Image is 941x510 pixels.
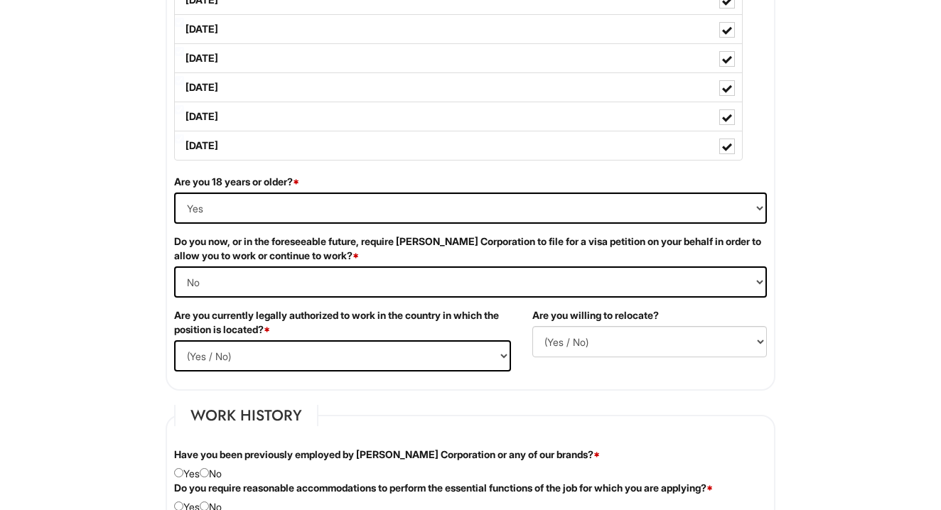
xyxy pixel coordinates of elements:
[174,266,767,298] select: (Yes / No)
[174,481,713,495] label: Do you require reasonable accommodations to perform the essential functions of the job for which ...
[174,175,299,189] label: Are you 18 years or older?
[175,102,742,131] label: [DATE]
[175,15,742,43] label: [DATE]
[174,192,767,224] select: (Yes / No)
[175,131,742,160] label: [DATE]
[174,308,511,337] label: Are you currently legally authorized to work in the country in which the position is located?
[175,44,742,72] label: [DATE]
[174,340,511,371] select: (Yes / No)
[174,447,600,462] label: Have you been previously employed by [PERSON_NAME] Corporation or any of our brands?
[163,447,778,481] div: Yes No
[174,405,318,426] legend: Work History
[175,73,742,102] label: [DATE]
[174,234,767,263] label: Do you now, or in the foreseeable future, require [PERSON_NAME] Corporation to file for a visa pe...
[532,308,659,322] label: Are you willing to relocate?
[532,326,767,357] select: (Yes / No)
